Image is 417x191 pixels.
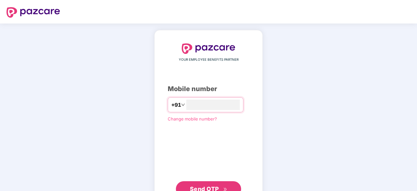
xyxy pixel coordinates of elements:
span: +91 [171,101,181,109]
div: Mobile number [168,84,249,94]
img: logo [182,43,235,54]
a: Change mobile number? [168,116,217,121]
span: YOUR EMPLOYEE BENEFITS PARTNER [179,57,239,62]
span: down [181,103,185,107]
img: logo [7,7,60,18]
